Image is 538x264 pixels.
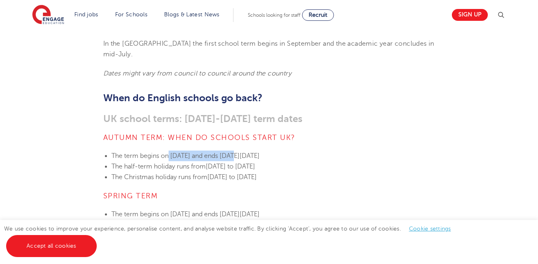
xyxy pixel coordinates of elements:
[103,113,302,124] span: UK school terms: [DATE]-[DATE] term dates
[170,211,260,218] span: [DATE] and ends [DATE][DATE]
[103,192,158,200] span: Spring term
[111,152,169,160] span: The term begins on
[452,9,488,21] a: Sign up
[4,226,459,249] span: We use cookies to improve your experience, personalise content, and analyse website traffic. By c...
[409,226,451,232] a: Cookie settings
[309,12,327,18] span: Recruit
[248,12,300,18] span: Schools looking for staff
[115,11,147,18] a: For Schools
[111,163,206,170] span: The half-term holiday runs from
[6,235,97,257] a: Accept all cookies
[103,133,296,142] span: Autumn term: When do schools start UK?
[103,91,435,105] h2: When do English schools go back?
[111,211,169,218] span: The term begins on
[164,11,220,18] a: Blogs & Latest News
[302,9,334,21] a: Recruit
[74,11,98,18] a: Find jobs
[207,173,257,181] span: [DATE] to [DATE]
[206,163,255,170] span: [DATE] to [DATE]
[170,152,260,160] span: [DATE] and ends [DATE][DATE]
[111,173,207,181] span: The Christmas holiday runs from
[32,5,64,25] img: Engage Education
[103,70,292,77] em: Dates might vary from council to council around the country
[103,40,434,58] span: In the [GEOGRAPHIC_DATA] the first school term begins in September and the academic year conclude...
